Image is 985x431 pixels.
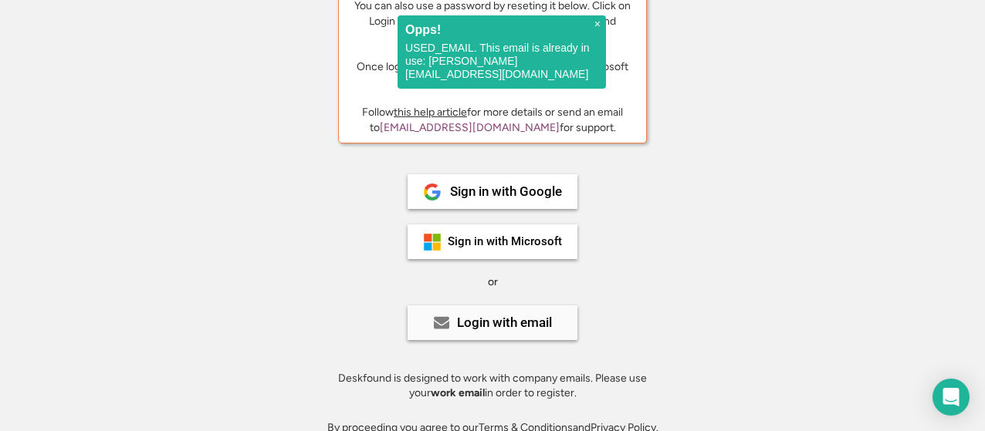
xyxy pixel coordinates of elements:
[450,185,562,198] div: Sign in with Google
[405,42,598,81] p: USED_EMAIL. This email is already in use: [PERSON_NAME][EMAIL_ADDRESS][DOMAIN_NAME]
[423,183,442,201] img: 1024px-Google__G__Logo.svg.png
[423,233,442,251] img: ms-symbollockup_mssymbol_19.png
[319,371,666,401] div: Deskfound is designed to work with company emails. Please use your in order to register.
[457,316,552,329] div: Login with email
[380,121,560,134] a: [EMAIL_ADDRESS][DOMAIN_NAME]
[488,274,498,290] div: or
[594,18,601,31] span: ×
[431,386,485,399] strong: work email
[350,105,635,135] div: Follow for more details or send an email to for support.
[933,379,970,416] div: Open Intercom Messenger
[405,23,598,36] h2: Opps!
[448,236,562,247] div: Sign in with Microsoft
[394,106,467,119] a: this help article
